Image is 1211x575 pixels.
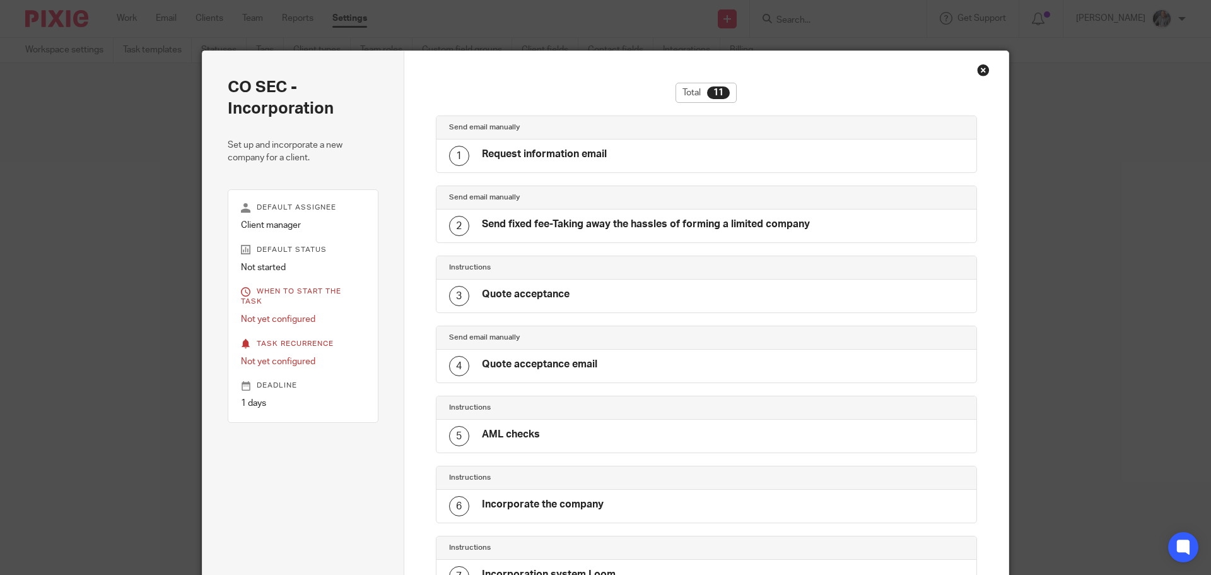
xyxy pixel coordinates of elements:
[449,333,706,343] h4: Send email manually
[228,76,378,120] h2: CO SEC - Incorporation
[449,403,706,413] h4: Instructions
[228,139,378,165] p: Set up and incorporate a new company for a client.
[241,355,365,368] p: Not yet configured
[449,263,706,273] h4: Instructions
[482,498,604,511] h4: Incorporate the company
[449,216,469,236] div: 2
[241,245,365,255] p: Default status
[449,473,706,483] h4: Instructions
[977,64,990,76] div: Close this dialog window
[482,358,597,371] h4: Quote acceptance email
[449,193,706,203] h4: Send email manually
[482,288,570,301] h4: Quote acceptance
[241,313,365,326] p: Not yet configured
[241,287,365,307] p: When to start the task
[241,219,365,232] p: Client manager
[241,261,365,274] p: Not started
[449,122,706,133] h4: Send email manually
[241,397,365,410] p: 1 days
[449,543,706,553] h4: Instructions
[676,83,737,103] div: Total
[482,428,540,441] h4: AML checks
[449,426,469,446] div: 5
[449,146,469,166] div: 1
[449,356,469,376] div: 4
[241,339,365,349] p: Task recurrence
[241,381,365,391] p: Deadline
[482,148,607,161] h4: Request information email
[449,496,469,516] div: 6
[449,286,469,306] div: 3
[707,86,730,99] div: 11
[482,218,810,231] h4: Send fixed fee-Taking away the hassles of forming a limited company
[241,203,365,213] p: Default assignee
